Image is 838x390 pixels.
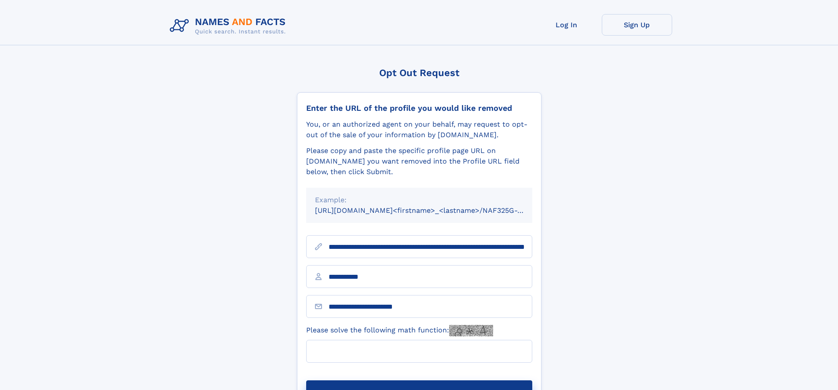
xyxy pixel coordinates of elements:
[166,14,293,38] img: Logo Names and Facts
[306,325,493,336] label: Please solve the following math function:
[602,14,672,36] a: Sign Up
[306,119,532,140] div: You, or an authorized agent on your behalf, may request to opt-out of the sale of your informatio...
[306,146,532,177] div: Please copy and paste the specific profile page URL on [DOMAIN_NAME] you want removed into the Pr...
[315,195,523,205] div: Example:
[315,206,549,215] small: [URL][DOMAIN_NAME]<firstname>_<lastname>/NAF325G-xxxxxxxx
[297,67,542,78] div: Opt Out Request
[306,103,532,113] div: Enter the URL of the profile you would like removed
[531,14,602,36] a: Log In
